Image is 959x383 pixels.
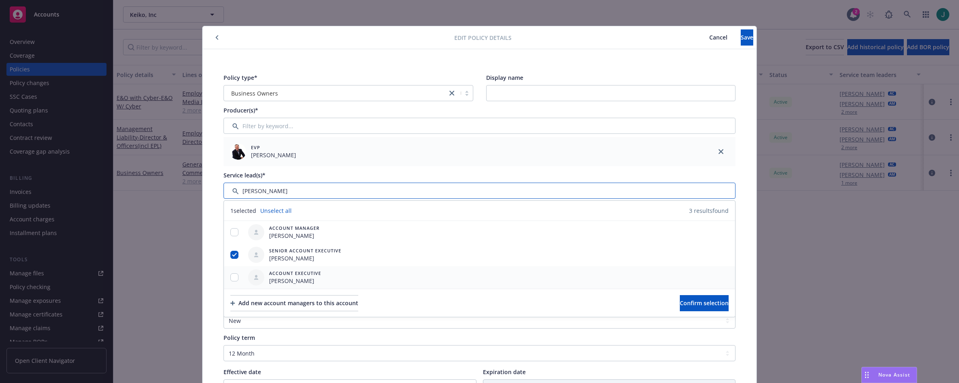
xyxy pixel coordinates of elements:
[228,89,443,98] span: Business Owners
[251,144,296,151] span: EVP
[680,299,729,307] span: Confirm selection
[716,147,726,156] a: close
[224,74,257,81] span: Policy type*
[224,171,265,179] span: Service lead(s)*
[269,231,320,240] span: [PERSON_NAME]
[689,206,729,215] span: 3 results found
[269,225,320,231] span: Account Manager
[260,206,292,215] a: Unselect all
[230,295,358,311] button: Add new account managers to this account
[878,371,910,378] span: Nova Assist
[483,368,526,376] span: Expiration date
[251,151,296,159] span: [PERSON_NAME]
[454,33,512,42] span: Edit policy details
[486,74,523,81] span: Display name
[709,33,727,41] span: Cancel
[224,118,735,134] input: Filter by keyword...
[269,270,321,277] span: Account Executive
[447,88,457,98] a: close
[224,368,261,376] span: Effective date
[269,254,341,262] span: [PERSON_NAME]
[862,367,872,383] div: Drag to move
[861,367,917,383] button: Nova Assist
[230,144,246,160] img: employee photo
[680,295,729,311] button: Confirm selection
[224,106,258,114] span: Producer(s)*
[224,334,255,341] span: Policy term
[231,89,278,98] span: Business Owners
[224,183,735,199] input: Filter by keyword...
[741,33,753,41] span: Save
[269,277,321,285] span: [PERSON_NAME]
[230,206,256,215] span: 1 selected
[696,29,741,46] button: Cancel
[269,247,341,254] span: Senior Account Executive
[741,29,753,46] button: Save
[230,296,358,311] div: Add new account managers to this account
